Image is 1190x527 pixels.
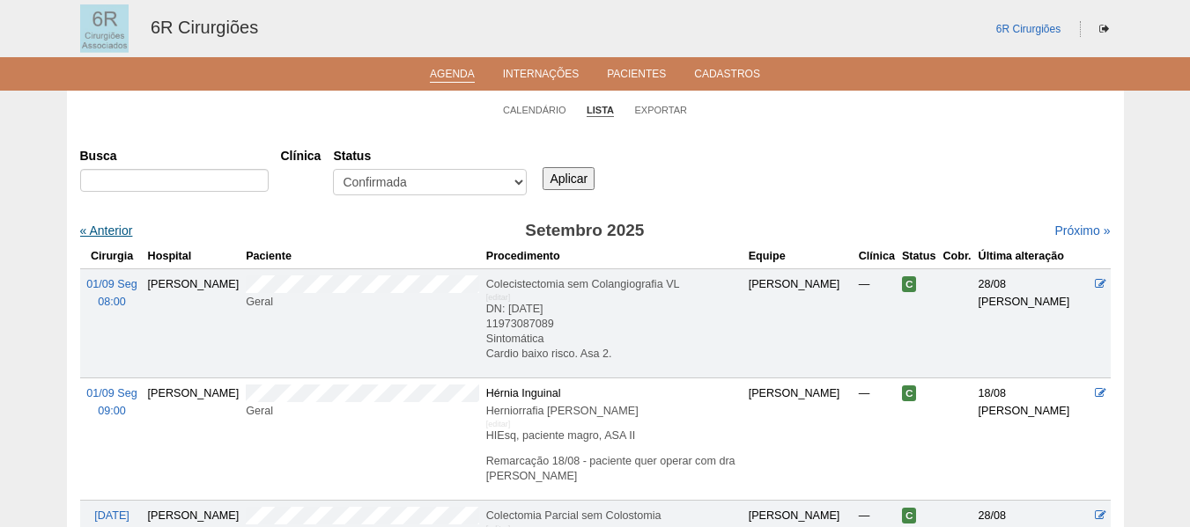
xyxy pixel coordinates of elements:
input: Digite os termos que você deseja procurar. [80,169,269,192]
td: 28/08 [PERSON_NAME] [975,268,1092,377]
label: Status [333,147,527,165]
td: [PERSON_NAME] [144,378,243,501]
a: Pacientes [607,68,666,85]
td: — [855,378,898,501]
th: Última alteração [975,244,1092,269]
span: 09:00 [98,405,126,417]
a: Editar [1095,509,1106,522]
label: Clínica [281,147,322,165]
h3: Setembro 2025 [327,218,842,244]
p: DN: [DATE] 11973087089 Sintomática Cardio baixo risco. Asa 2. [486,302,742,362]
td: [PERSON_NAME] [144,268,243,377]
a: Agenda [430,68,475,83]
a: Editar [1095,387,1106,399]
span: 01/09 Seg [86,387,137,399]
a: 6R Cirurgiões [151,18,258,37]
a: Próximo » [1054,223,1110,238]
a: 01/09 Seg 08:00 [86,278,137,308]
div: Colectomia Parcial sem Colostomia [486,507,742,524]
div: Geral [246,402,479,420]
th: Status [898,244,940,269]
span: 01/09 Seg [86,278,137,290]
a: Internações [503,68,580,85]
a: Exportar [634,104,687,116]
span: Confirmada [902,385,917,401]
input: Aplicar [543,167,595,190]
th: Cirurgia [80,244,144,269]
td: [PERSON_NAME] [745,378,855,501]
div: [editar] [486,415,511,433]
span: Confirmada [902,508,917,523]
div: Colecistectomia sem Colangiografia VL [486,275,742,293]
i: Sair [1099,24,1109,34]
span: [DATE] [94,509,129,522]
th: Paciente [242,244,483,269]
td: [PERSON_NAME] [745,268,855,377]
a: Cadastros [694,68,760,85]
span: 08:00 [98,296,126,308]
a: 01/09 Seg 09:00 [86,387,137,417]
div: Geral [246,293,479,311]
td: — [855,268,898,377]
div: Herniorrafia [PERSON_NAME] [486,402,742,420]
p: Remarcação 18/08 - paciente quer operar com dra [PERSON_NAME] [486,454,742,484]
td: Hérnia Inguinal [483,378,745,501]
label: Busca [80,147,269,165]
th: Hospital [144,244,243,269]
th: Cobr. [939,244,974,269]
td: 18/08 [PERSON_NAME] [975,378,1092,501]
a: « Anterior [80,223,133,238]
a: Lista [587,104,614,117]
th: Procedimento [483,244,745,269]
a: 6R Cirurgiões [996,23,1061,35]
div: [editar] [486,289,511,306]
a: Calendário [503,104,566,116]
p: HIEsq, paciente magro, ASA II [486,428,742,443]
th: Equipe [745,244,855,269]
th: Clínica [855,244,898,269]
span: Confirmada [902,276,917,292]
a: Editar [1095,278,1106,290]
